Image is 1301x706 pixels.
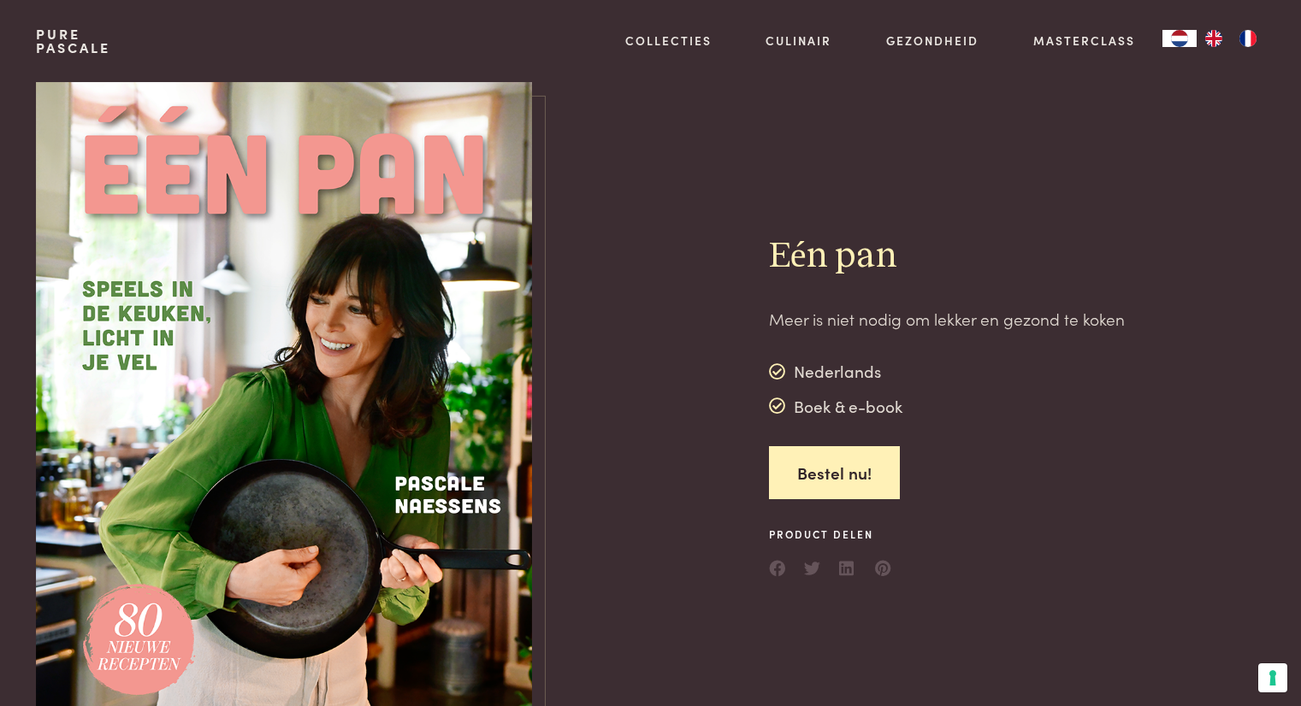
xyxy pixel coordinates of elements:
[769,234,1125,279] h2: Eén pan
[1162,30,1265,47] aside: Language selected: Nederlands
[769,359,903,385] div: Nederlands
[769,393,903,419] div: Boek & e-book
[766,32,831,50] a: Culinair
[1231,30,1265,47] a: FR
[769,307,1125,332] p: Meer is niet nodig om lekker en gezond te koken
[886,32,979,50] a: Gezondheid
[1033,32,1135,50] a: Masterclass
[1162,30,1197,47] div: Language
[1197,30,1231,47] a: EN
[1162,30,1197,47] a: NL
[1258,663,1287,692] button: Uw voorkeuren voor toestemming voor trackingtechnologieën
[769,446,900,500] a: Bestel nu!
[1197,30,1265,47] ul: Language list
[36,27,110,55] a: PurePascale
[769,527,892,542] span: Product delen
[625,32,712,50] a: Collecties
